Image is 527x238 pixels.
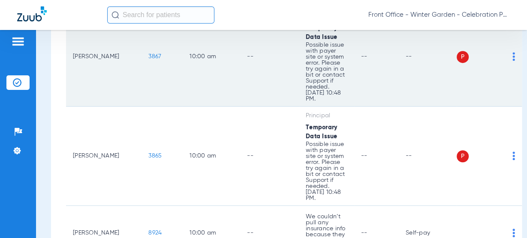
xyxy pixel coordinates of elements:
[240,107,299,206] td: --
[361,54,367,59] span: --
[361,153,367,159] span: --
[240,7,299,107] td: --
[148,153,162,159] span: 3865
[306,42,347,102] p: Possible issue with payer site or system error. Please try again in a bit or contact Support if n...
[512,152,515,160] img: group-dot-blue.svg
[306,25,337,40] span: Temporary Data Issue
[148,54,161,59] span: 3867
[457,51,469,63] span: P
[306,111,347,120] div: Principal
[11,36,25,47] img: hamburger-icon
[66,7,142,107] td: [PERSON_NAME]
[107,6,214,24] input: Search for patients
[183,7,240,107] td: 10:00 AM
[306,141,347,201] p: Possible issue with payer site or system error. Please try again in a bit or contact Support if n...
[368,11,510,19] span: Front Office - Winter Garden - Celebration Pediatric Dentistry
[399,107,457,206] td: --
[183,107,240,206] td: 10:00 AM
[512,52,515,61] img: group-dot-blue.svg
[111,11,119,19] img: Search Icon
[306,125,337,140] span: Temporary Data Issue
[361,230,367,236] span: --
[66,107,142,206] td: [PERSON_NAME]
[399,7,457,107] td: --
[17,6,47,21] img: Zuub Logo
[484,197,527,238] iframe: Chat Widget
[148,230,162,236] span: 8924
[457,150,469,162] span: P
